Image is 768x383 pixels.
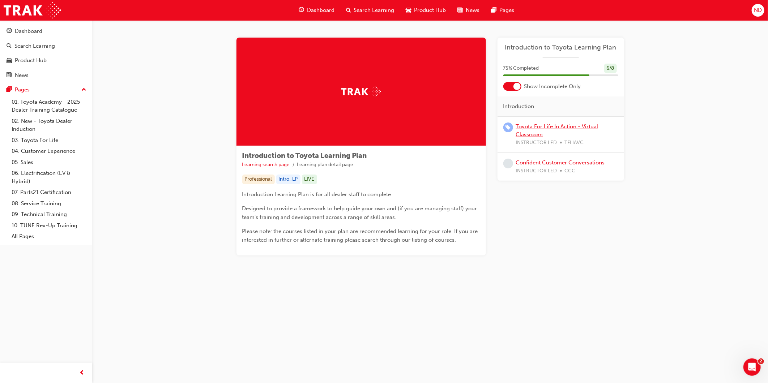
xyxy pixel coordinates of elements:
[242,191,393,198] span: Introduction Learning Plan is for all dealer staff to complete.
[400,3,452,18] a: car-iconProduct Hub
[9,146,89,157] a: 04. Customer Experience
[452,3,486,18] a: news-iconNews
[3,69,89,82] a: News
[7,43,12,50] span: search-icon
[299,6,304,15] span: guage-icon
[9,198,89,209] a: 08. Service Training
[754,6,762,14] span: ND
[346,6,351,15] span: search-icon
[242,205,479,220] span: Designed to provide a framework to help guide your own and (if you are managing staff) your team'...
[9,220,89,231] a: 10. TUNE Rev-Up Training
[516,167,557,175] span: INSTRUCTOR LED
[9,209,89,220] a: 09. Technical Training
[293,3,340,18] a: guage-iconDashboard
[7,87,12,93] span: pages-icon
[406,6,411,15] span: car-icon
[4,2,61,18] img: Trak
[3,23,89,83] button: DashboardSearch LearningProduct HubNews
[3,25,89,38] a: Dashboard
[242,162,290,168] a: Learning search page
[3,83,89,96] button: Pages
[3,39,89,53] a: Search Learning
[503,43,618,52] a: Introduction to Toyota Learning Plan
[9,187,89,198] a: 07. Parts21 Certification
[565,139,584,147] span: TFLIAVC
[458,6,463,15] span: news-icon
[491,6,497,15] span: pages-icon
[9,231,89,242] a: All Pages
[242,151,367,160] span: Introduction to Toyota Learning Plan
[276,175,300,184] div: Intro_LP
[466,6,480,14] span: News
[743,358,761,376] iframe: Intercom live chat
[297,161,354,169] li: Learning plan detail page
[307,6,334,14] span: Dashboard
[604,64,617,73] div: 6 / 8
[500,6,515,14] span: Pages
[80,369,85,378] span: prev-icon
[565,167,576,175] span: CCC
[9,135,89,146] a: 03. Toyota For Life
[752,4,764,17] button: ND
[242,228,479,243] span: Please note: the courses listed in your plan are recommended learning for your role. If you are i...
[516,139,557,147] span: INSTRUCTOR LED
[486,3,520,18] a: pages-iconPages
[9,157,89,168] a: 05. Sales
[503,159,513,168] span: learningRecordVerb_NONE-icon
[9,116,89,135] a: 02. New - Toyota Dealer Induction
[9,96,89,116] a: 01. Toyota Academy - 2025 Dealer Training Catalogue
[341,86,381,97] img: Trak
[14,42,55,50] div: Search Learning
[15,56,47,65] div: Product Hub
[15,71,29,79] div: News
[354,6,394,14] span: Search Learning
[516,159,605,166] a: Confident Customer Conversations
[503,102,534,111] span: Introduction
[7,72,12,79] span: news-icon
[524,82,581,91] span: Show Incomplete Only
[15,27,42,35] div: Dashboard
[242,175,275,184] div: Professional
[503,64,539,73] span: 75 % Completed
[414,6,446,14] span: Product Hub
[7,28,12,35] span: guage-icon
[340,3,400,18] a: search-iconSearch Learning
[15,86,30,94] div: Pages
[3,54,89,67] a: Product Hub
[81,85,86,95] span: up-icon
[758,358,764,364] span: 2
[9,168,89,187] a: 06. Electrification (EV & Hybrid)
[7,57,12,64] span: car-icon
[516,123,598,138] a: Toyota For Life In Action - Virtual Classroom
[302,175,317,184] div: LIVE
[503,122,513,132] span: learningRecordVerb_ENROLL-icon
